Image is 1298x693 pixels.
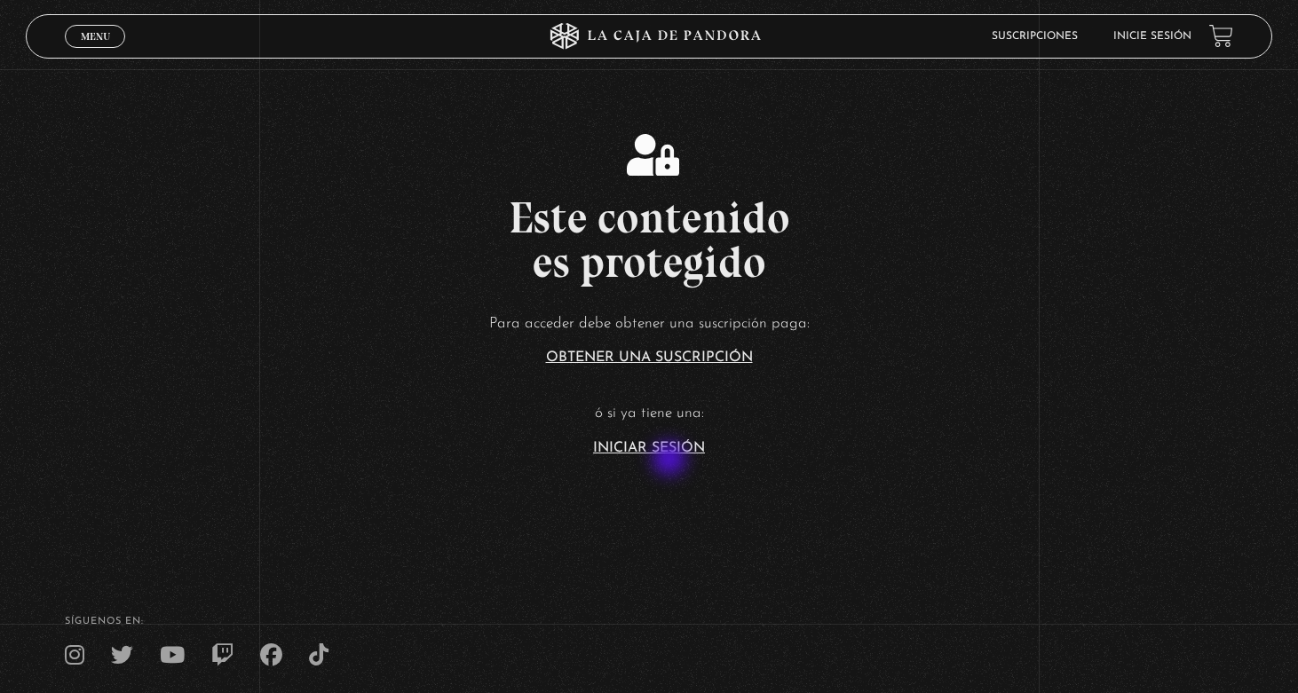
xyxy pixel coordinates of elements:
a: Iniciar Sesión [593,441,705,455]
a: Suscripciones [992,31,1078,42]
a: View your shopping cart [1209,24,1233,48]
a: Inicie sesión [1113,31,1191,42]
span: Menu [81,31,110,42]
span: Cerrar [75,45,116,58]
a: Obtener una suscripción [546,350,753,365]
h4: SÍguenos en: [65,617,1233,626]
